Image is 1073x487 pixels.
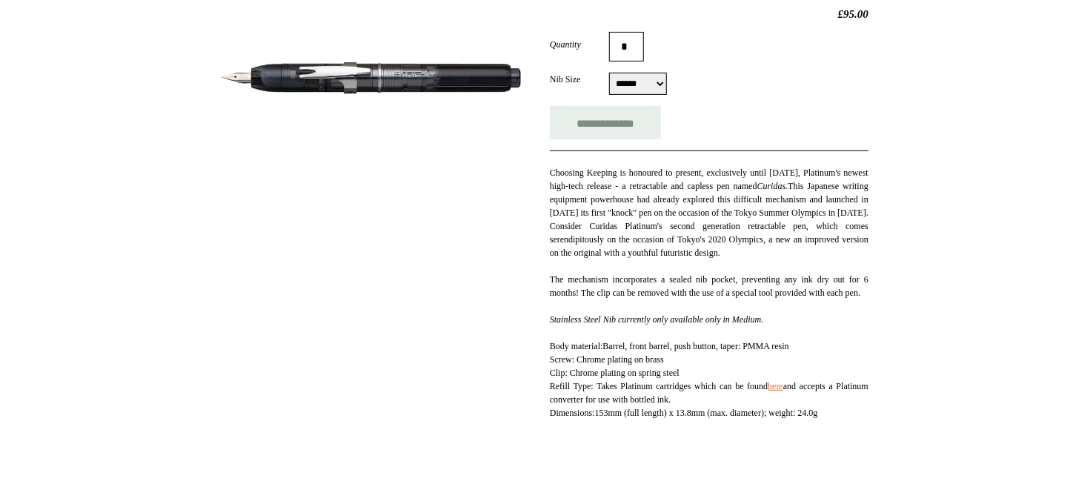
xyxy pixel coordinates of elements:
[550,168,868,191] span: Choosing Keeping is honoured to present, exclusively until [DATE], Platinum's newest high-tech re...
[550,38,609,51] label: Quantity
[550,341,789,378] span: Barrel, front barrel, push button, taper: PMMA resin Screw: Chrome plating on brass Clip: Chrome ...
[550,274,868,298] span: The mechanism incorporates a sealed nib pocket, preventing any ink dry out for 6 months! The clip...
[757,181,788,191] em: Curidas.
[550,313,868,420] p: Body material: Dimensions:
[550,73,609,86] label: Nib Size
[768,381,783,391] a: here
[550,7,868,21] h2: £95.00
[550,381,768,391] span: Refill Type: Takes Platinum cartridges which can be found
[595,408,818,418] span: 153mm (full length) x 13.8mm (max. diameter); weight: 24.0g
[550,314,764,325] i: Stainless Steel Nib currently only available only in Medium.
